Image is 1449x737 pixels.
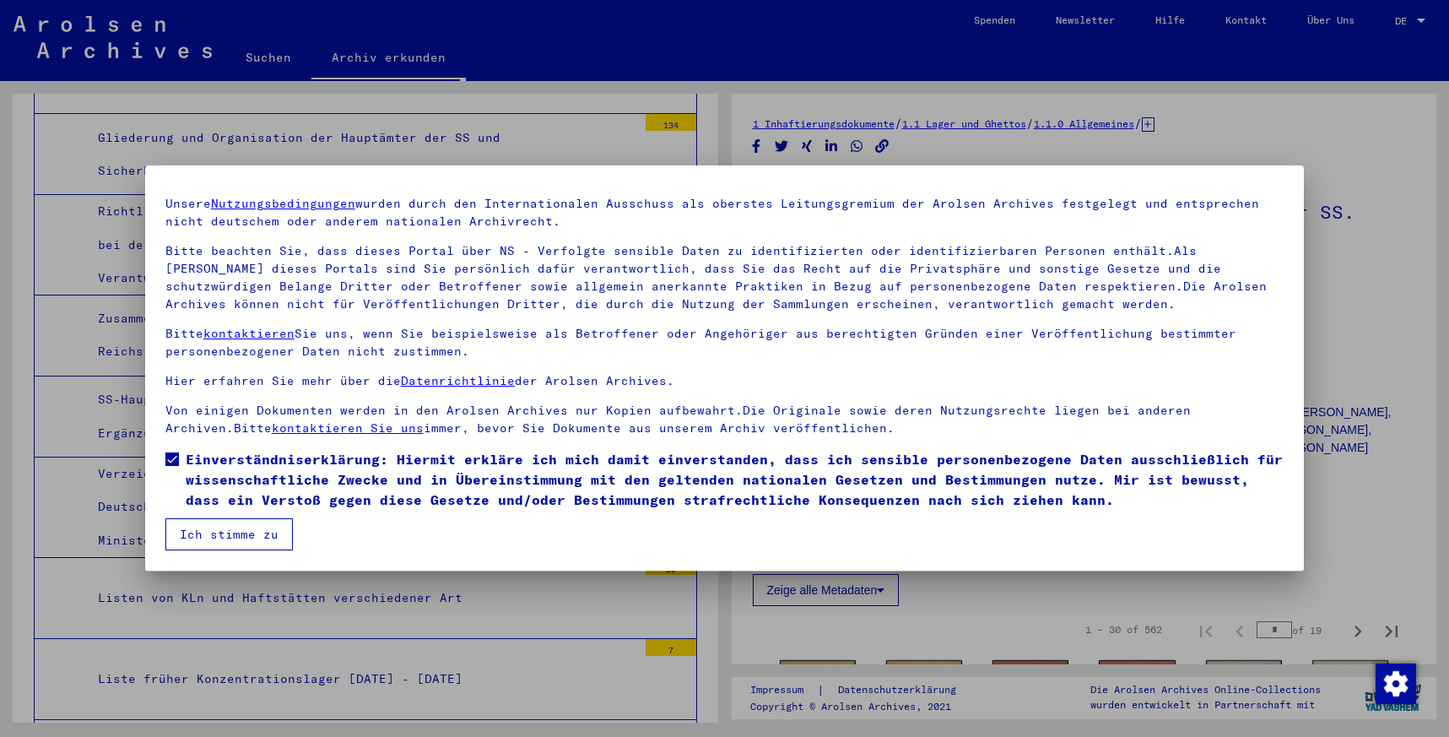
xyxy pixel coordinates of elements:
[165,325,1284,360] p: Bitte Sie uns, wenn Sie beispielsweise als Betroffener oder Angehöriger aus berechtigten Gründen ...
[1376,664,1416,704] img: Zustimmung ändern
[401,373,515,388] a: Datenrichtlinie
[186,449,1284,510] span: Einverständniserklärung: Hiermit erkläre ich mich damit einverstanden, dass ich sensible personen...
[165,518,293,550] button: Ich stimme zu
[165,372,1284,390] p: Hier erfahren Sie mehr über die der Arolsen Archives.
[165,402,1284,437] p: Von einigen Dokumenten werden in den Arolsen Archives nur Kopien aufbewahrt.Die Originale sowie d...
[203,326,295,341] a: kontaktieren
[272,420,424,436] a: kontaktieren Sie uns
[1375,663,1415,703] div: Zustimmung ändern
[165,195,1284,230] p: Unsere wurden durch den Internationalen Ausschuss als oberstes Leitungsgremium der Arolsen Archiv...
[165,242,1284,313] p: Bitte beachten Sie, dass dieses Portal über NS - Verfolgte sensible Daten zu identifizierten oder...
[211,196,355,211] a: Nutzungsbedingungen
